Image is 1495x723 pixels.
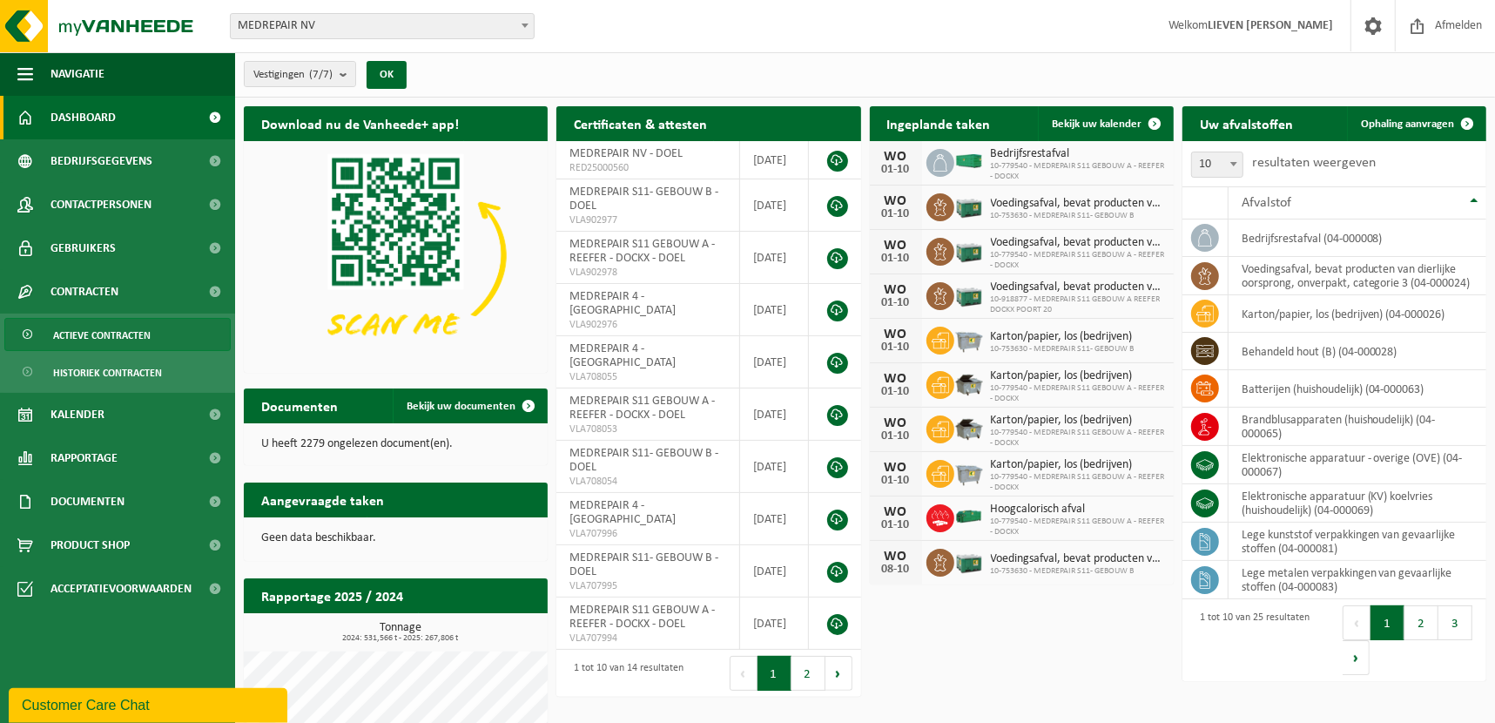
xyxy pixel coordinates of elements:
span: MEDREPAIR NV [230,13,535,39]
div: WO [879,550,913,564]
button: Previous [1343,605,1370,640]
img: Download de VHEPlus App [244,141,548,369]
span: MEDREPAIR 4 - [GEOGRAPHIC_DATA] [569,290,676,317]
h2: Aangevraagde taken [244,483,401,517]
img: PB-LB-0680-HPE-GN-01 [954,280,984,309]
button: 1 [1370,605,1404,640]
div: WO [879,461,913,475]
span: Vestigingen [253,62,333,88]
span: VLA707995 [569,579,726,593]
span: VLA707996 [569,527,726,541]
td: bedrijfsrestafval (04-000008) [1229,220,1486,257]
a: Historiek contracten [4,355,231,389]
div: 01-10 [879,475,913,487]
td: voedingsafval, bevat producten van dierlijke oorsprong, onverpakt, categorie 3 (04-000024) [1229,257,1486,295]
count: (7/7) [309,69,333,80]
td: elektronische apparatuur (KV) koelvries (huishoudelijk) (04-000069) [1229,484,1486,523]
button: 1 [758,656,791,691]
div: 01-10 [879,386,913,398]
div: WO [879,416,913,430]
button: Next [1343,640,1370,675]
button: Previous [730,656,758,691]
td: [DATE] [740,141,809,179]
span: Bedrijfsgegevens [51,139,152,183]
div: WO [879,328,913,341]
img: WB-5000-GAL-GY-01 [954,368,984,398]
span: 10-779540 - MEDREPAIR S11 GEBOUW A - REEFER - DOCKX [991,472,1165,493]
td: [DATE] [740,284,809,336]
a: Ophaling aanvragen [1347,106,1485,141]
span: 10-779540 - MEDREPAIR S11 GEBOUW A - REEFER - DOCKX [991,428,1165,449]
span: Actieve contracten [53,319,151,352]
span: Bekijk uw documenten [407,401,515,412]
h2: Rapportage 2025 / 2024 [244,578,421,612]
td: batterijen (huishoudelijk) (04-000063) [1229,370,1486,408]
div: 01-10 [879,297,913,309]
span: VLA902978 [569,266,726,280]
span: Voedingsafval, bevat producten van dierlijke oorsprong, onverpakt, categorie 3 [991,552,1165,566]
span: MEDREPAIR NV [231,14,534,38]
h2: Certificaten & attesten [556,106,724,140]
td: brandblusapparaten (huishoudelijk) (04-000065) [1229,408,1486,446]
span: VLA708053 [569,422,726,436]
a: Bekijk uw documenten [393,389,546,423]
iframe: chat widget [9,685,291,723]
button: Next [825,656,852,691]
span: Contracten [51,270,118,314]
img: WB-2500-GAL-GY-01 [954,324,984,354]
span: 10-779540 - MEDREPAIR S11 GEBOUW A - REEFER - DOCKX [991,517,1165,537]
div: WO [879,194,913,208]
span: Dashboard [51,96,116,139]
div: WO [879,505,913,519]
h2: Ingeplande taken [870,106,1008,140]
div: 01-10 [879,164,913,176]
span: Product Shop [51,524,130,567]
span: MEDREPAIR 4 - [GEOGRAPHIC_DATA] [569,499,676,526]
td: [DATE] [740,232,809,284]
button: 2 [791,656,825,691]
td: lege kunststof verpakkingen van gevaarlijke stoffen (04-000081) [1229,523,1486,561]
button: OK [367,61,407,89]
span: Gebruikers [51,226,116,270]
a: Bekijk rapportage [418,612,546,647]
span: MEDREPAIR 4 - [GEOGRAPHIC_DATA] [569,342,676,369]
td: [DATE] [740,389,809,441]
span: 10-918877 - MEDREPAIR S11 GEBOUW A REEFER DOCKX POORT 20 [991,294,1165,315]
td: karton/papier, los (bedrijven) (04-000026) [1229,295,1486,333]
label: resultaten weergeven [1252,156,1376,170]
span: MEDREPAIR S11 GEBOUW A - REEFER - DOCKX - DOEL [569,604,715,631]
span: VLA707994 [569,632,726,645]
span: Karton/papier, los (bedrijven) [991,330,1135,344]
p: Geen data beschikbaar. [261,532,530,544]
span: MEDREPAIR S11 GEBOUW A - REEFER - DOCKX - DOEL [569,395,715,422]
span: Bedrijfsrestafval [991,147,1165,161]
div: 01-10 [879,519,913,531]
td: [DATE] [740,493,809,545]
span: 10-753630 - MEDREPAIR S11- GEBOUW B [991,211,1165,221]
span: MEDREPAIR S11- GEBOUW B - DOEL [569,551,718,578]
div: 01-10 [879,253,913,265]
img: WB-2500-GAL-GY-01 [954,457,984,487]
span: 10-779540 - MEDREPAIR S11 GEBOUW A - REEFER - DOCKX [991,250,1165,271]
img: PB-LB-0680-HPE-GN-01 [954,546,984,576]
td: [DATE] [740,336,809,389]
span: 10-779540 - MEDREPAIR S11 GEBOUW A - REEFER - DOCKX [991,383,1165,404]
img: HK-XC-40-GN-00 [954,153,984,169]
span: Documenten [51,480,125,524]
span: Karton/papier, los (bedrijven) [991,414,1165,428]
img: PB-LB-0680-HPE-GN-01 [954,191,984,220]
td: [DATE] [740,441,809,493]
div: WO [879,372,913,386]
button: 2 [1404,605,1438,640]
strong: LIEVEN [PERSON_NAME] [1208,19,1333,32]
img: HK-XZ-20-GN-00 [954,502,984,531]
h2: Documenten [244,389,355,422]
td: behandeld hout (B) (04-000028) [1229,333,1486,370]
td: [DATE] [740,179,809,232]
span: MEDREPAIR S11 GEBOUW A - REEFER - DOCKX - DOEL [569,238,715,265]
span: Ophaling aanvragen [1361,118,1454,130]
span: Acceptatievoorwaarden [51,567,192,611]
div: 01-10 [879,430,913,443]
div: 1 tot 10 van 25 resultaten [1191,604,1310,677]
